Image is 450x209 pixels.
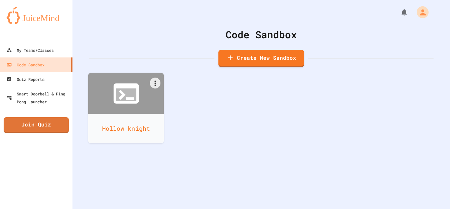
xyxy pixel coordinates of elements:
[88,73,164,143] a: Hollow knight
[7,90,70,106] div: Smart Doorbell & Ping Pong Launcher
[7,46,54,54] div: My Teams/Classes
[89,27,434,42] div: Code Sandbox
[7,61,44,69] div: Code Sandbox
[410,5,430,20] div: My Account
[4,117,69,133] a: Join Quiz
[88,114,164,143] div: Hollow knight
[388,7,410,18] div: My Notifications
[7,75,44,83] div: Quiz Reports
[218,50,304,67] a: Create New Sandbox
[7,7,66,24] img: logo-orange.svg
